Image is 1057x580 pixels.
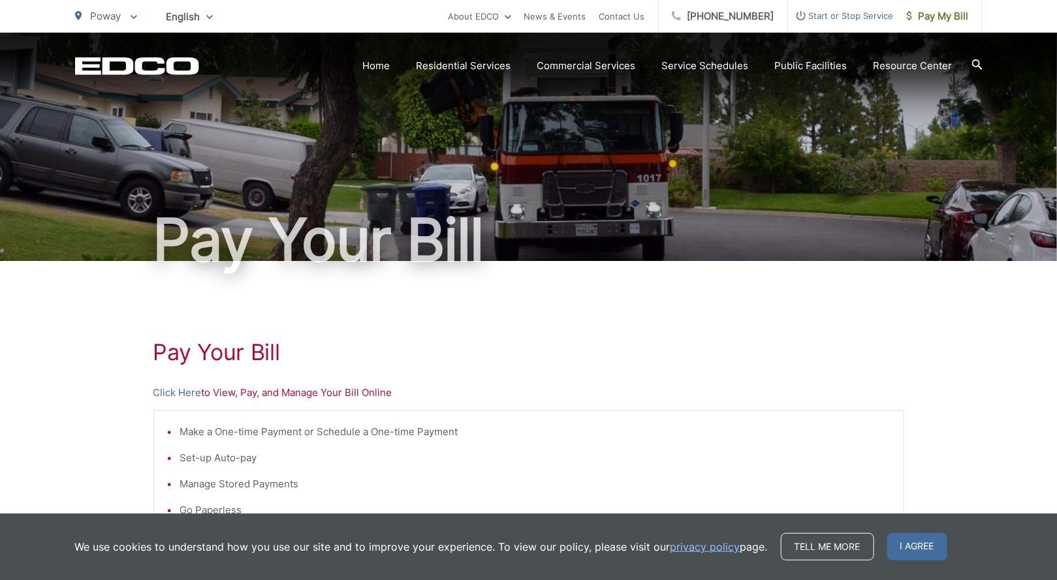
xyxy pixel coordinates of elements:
[75,207,983,273] h1: Pay Your Bill
[662,58,749,74] a: Service Schedules
[670,539,740,555] a: privacy policy
[91,10,121,22] span: Poway
[153,339,904,365] h1: Pay Your Bill
[363,58,390,74] a: Home
[180,424,891,440] li: Make a One-time Payment or Schedule a One-time Payment
[874,58,953,74] a: Resource Center
[75,57,199,75] a: EDCD logo. Return to the homepage.
[180,450,891,466] li: Set-up Auto-pay
[417,58,511,74] a: Residential Services
[599,8,645,24] a: Contact Us
[153,385,202,401] a: Click Here
[157,5,223,28] span: English
[887,533,947,560] span: I agree
[775,58,847,74] a: Public Facilities
[180,476,891,492] li: Manage Stored Payments
[449,8,511,24] a: About EDCO
[907,8,969,24] span: Pay My Bill
[537,58,636,74] a: Commercial Services
[781,533,874,560] a: Tell me more
[524,8,586,24] a: News & Events
[153,385,904,401] p: to View, Pay, and Manage Your Bill Online
[180,502,891,518] li: Go Paperless
[75,539,768,555] p: We use cookies to understand how you use our site and to improve your experience. To view our pol...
